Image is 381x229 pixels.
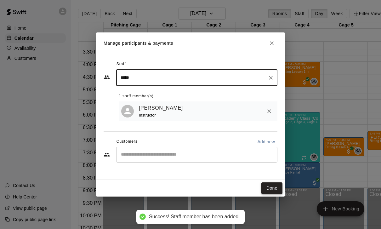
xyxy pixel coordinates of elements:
p: Add new [257,139,275,145]
div: Success! Staff member has been added [149,214,238,220]
button: Done [261,182,282,194]
p: Manage participants & payments [104,40,173,47]
span: 1 staff member(s) [119,91,154,101]
a: [PERSON_NAME] [139,104,183,112]
span: Staff [117,59,126,69]
button: Close [266,37,277,49]
svg: Staff [104,74,110,80]
svg: Customers [104,152,110,158]
span: Instructor [139,113,156,117]
div: Joe Ferro [121,105,134,117]
div: Search staff [116,69,277,86]
button: Add new [255,137,277,147]
button: Clear [266,73,275,82]
button: Remove [264,106,275,117]
span: Customers [117,137,138,147]
div: Start typing to search customers... [116,147,277,163]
